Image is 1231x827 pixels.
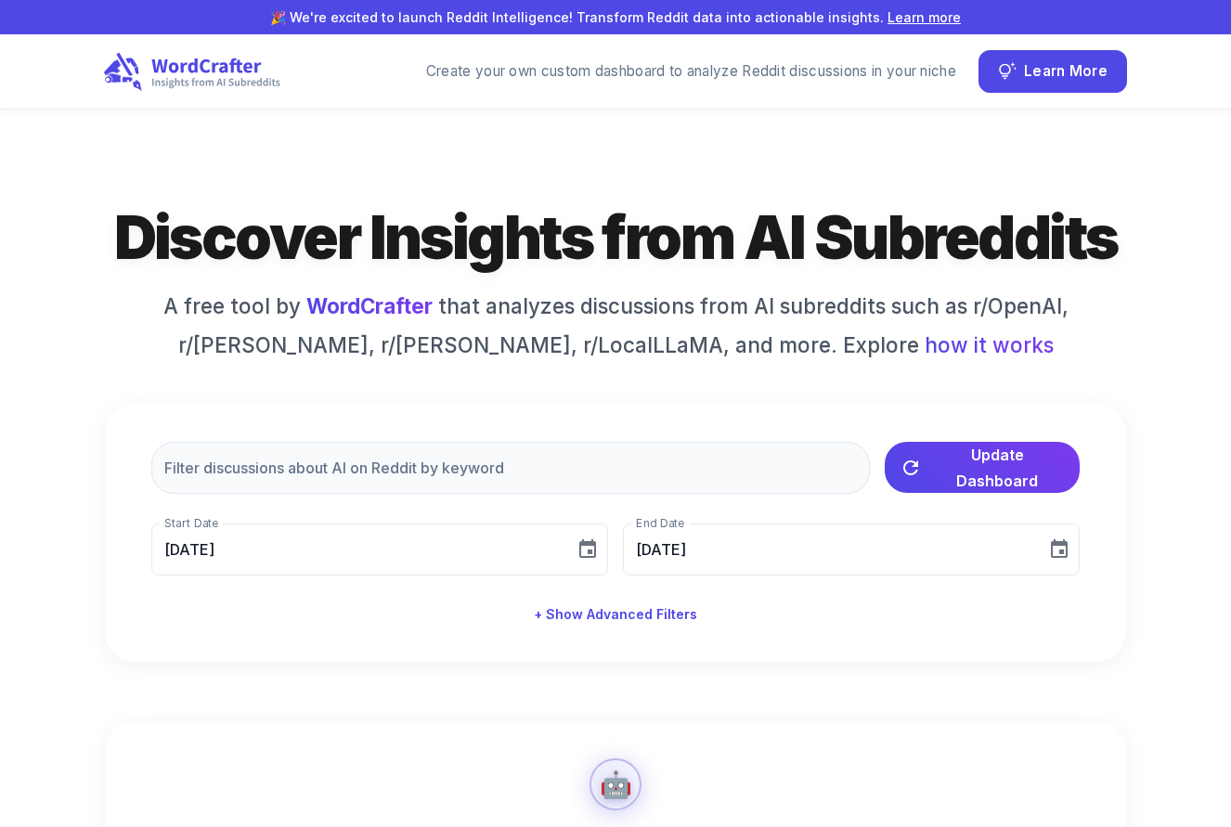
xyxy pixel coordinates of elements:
h1: Discover Insights from AI Subreddits [104,199,1127,276]
p: 🎉 We're excited to launch Reddit Intelligence! Transform Reddit data into actionable insights. [30,7,1201,27]
button: Learn More [978,50,1127,93]
span: Learn More [1024,59,1108,84]
input: MM/DD/YYYY [151,523,562,575]
div: 🤖 [600,765,632,804]
button: Update Dashboard [885,442,1080,493]
input: MM/DD/YYYY [623,523,1033,575]
button: Choose date, selected date is Aug 5, 2025 [569,531,606,568]
label: End Date [636,515,684,531]
button: Choose date, selected date is Aug 18, 2025 [1041,531,1078,568]
span: Update Dashboard [929,442,1065,494]
button: + Show Advanced Filters [526,598,705,632]
a: Learn more [888,9,961,25]
span: how it works [925,330,1054,361]
input: Filter discussions about AI on Reddit by keyword [151,442,870,494]
div: Create your own custom dashboard to analyze Reddit discussions in your niche [426,61,956,83]
h6: A free tool by that analyzes discussions from AI subreddits such as r/OpenAI, r/[PERSON_NAME], r/... [151,291,1080,360]
label: Start Date [164,515,218,531]
a: WordCrafter [306,293,433,318]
